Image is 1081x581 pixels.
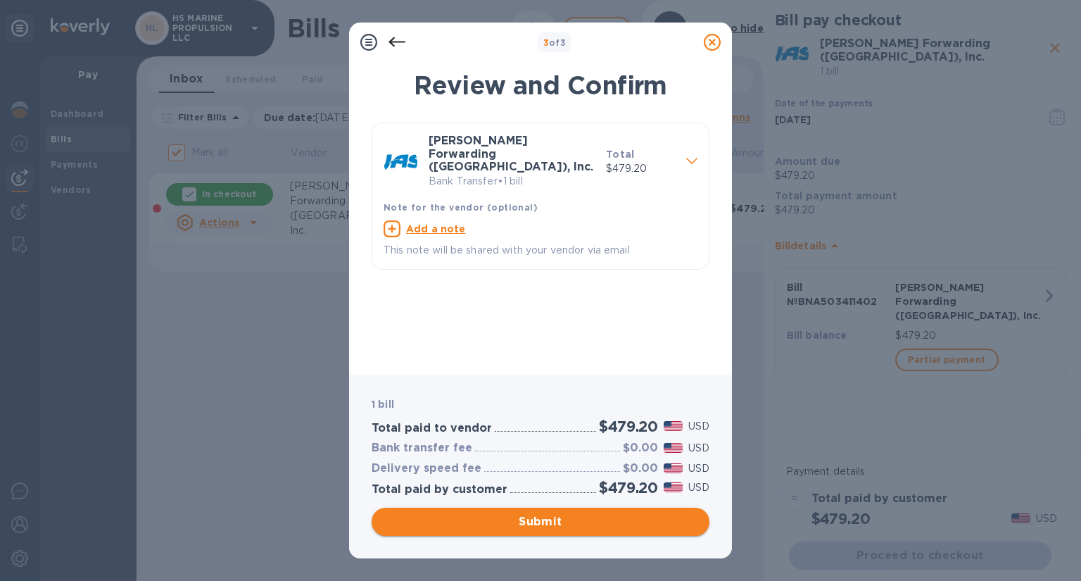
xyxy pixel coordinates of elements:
[372,70,709,100] h1: Review and Confirm
[372,483,507,496] h3: Total paid by customer
[599,418,658,435] h2: $479.20
[606,161,675,176] p: $479.20
[664,463,683,473] img: USD
[688,441,709,456] p: USD
[664,482,683,492] img: USD
[688,480,709,495] p: USD
[543,37,567,48] b: of 3
[664,443,683,453] img: USD
[543,37,549,48] span: 3
[688,461,709,476] p: USD
[606,149,634,160] b: Total
[599,479,658,496] h2: $479.20
[429,134,593,173] b: [PERSON_NAME] Forwarding ([GEOGRAPHIC_DATA]), Inc.
[372,508,709,536] button: Submit
[664,421,683,431] img: USD
[688,419,709,434] p: USD
[372,422,492,435] h3: Total paid to vendor
[384,243,697,258] p: This note will be shared with your vendor via email
[406,223,466,235] u: Add a note
[372,442,472,455] h3: Bank transfer fee
[372,462,481,475] h3: Delivery speed fee
[384,135,697,258] div: [PERSON_NAME] Forwarding ([GEOGRAPHIC_DATA]), Inc.Bank Transfer•1 billTotal$479.20Note for the ve...
[383,513,698,530] span: Submit
[623,462,658,475] h3: $0.00
[372,399,394,410] b: 1 bill
[384,202,538,213] b: Note for the vendor (optional)
[429,174,595,189] p: Bank Transfer • 1 bill
[623,442,658,455] h3: $0.00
